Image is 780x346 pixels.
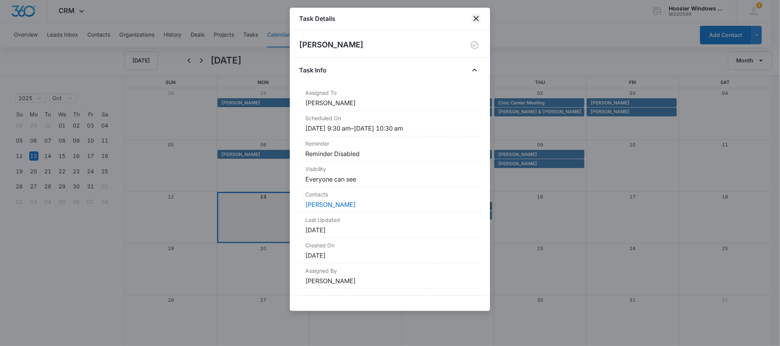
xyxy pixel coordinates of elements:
dd: Reminder Disabled [305,149,475,158]
dd: [DATE] [305,225,475,235]
button: Close [469,64,481,76]
dd: [DATE] 9:30 am – [DATE] 10:30 am [305,124,475,133]
dt: Created On [305,241,475,249]
dd: [DATE] [305,251,475,260]
div: Scheduled On[DATE] 9:30 am–[DATE] 10:30 am [299,111,481,136]
h1: Task Details [299,14,335,23]
div: Contacts[PERSON_NAME] [299,187,481,213]
dt: Visibility [305,165,475,173]
dt: Contacts [305,190,475,198]
a: [PERSON_NAME] [305,201,356,208]
button: close [472,14,481,23]
dd: [PERSON_NAME] [305,276,475,286]
div: Last Updated[DATE] [299,213,481,238]
div: ReminderReminder Disabled [299,136,481,162]
dt: Last Updated [305,216,475,224]
h2: [PERSON_NAME] [299,39,363,51]
dd: [PERSON_NAME] [305,98,475,107]
dd: Everyone can see [305,175,475,184]
dt: Reminder [305,139,475,148]
div: Assigned To[PERSON_NAME] [299,86,481,111]
dt: Scheduled On [305,114,475,122]
div: VisibilityEveryone can see [299,162,481,187]
div: Assigned By[PERSON_NAME] [299,264,481,289]
div: Created On[DATE] [299,238,481,264]
h4: Task Info [299,66,326,75]
dt: Assigned By [305,267,475,275]
dt: Assigned To [305,89,475,97]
